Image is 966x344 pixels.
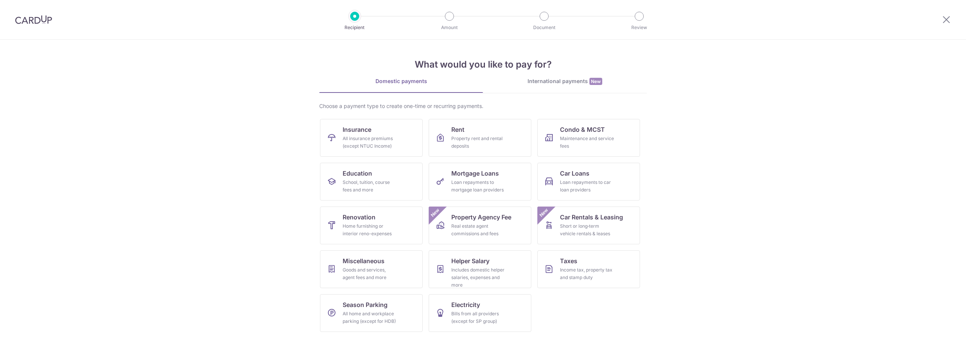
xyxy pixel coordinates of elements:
div: Includes domestic helper salaries, expenses and more [451,266,506,289]
span: Electricity [451,300,480,309]
span: New [589,78,602,85]
span: Insurance [343,125,371,134]
a: MiscellaneousGoods and services, agent fees and more [320,250,423,288]
a: Car LoansLoan repayments to car loan providers [537,163,640,201]
a: Car Rentals & LeasingShort or long‑term vehicle rentals & leasesNew [537,207,640,244]
div: Choose a payment type to create one-time or recurring payments. [319,102,647,110]
p: Amount [421,24,477,31]
div: Real estate agent commissions and fees [451,222,506,238]
div: International payments [483,77,647,85]
span: Car Loans [560,169,589,178]
p: Review [611,24,667,31]
span: Mortgage Loans [451,169,499,178]
span: Education [343,169,372,178]
span: Season Parking [343,300,388,309]
p: Recipient [327,24,383,31]
div: Bills from all providers (except for SP group) [451,310,506,325]
div: Goods and services, agent fees and more [343,266,397,281]
span: Condo & MCST [560,125,605,134]
span: Helper Salary [451,256,489,265]
span: Property Agency Fee [451,213,511,222]
a: RenovationHome furnishing or interior reno-expenses [320,207,423,244]
div: Income tax, property tax and stamp duty [560,266,614,281]
div: Maintenance and service fees [560,135,614,150]
a: Season ParkingAll home and workplace parking (except for HDB) [320,294,423,332]
a: TaxesIncome tax, property tax and stamp duty [537,250,640,288]
p: Document [516,24,572,31]
span: Taxes [560,256,577,265]
a: InsuranceAll insurance premiums (except NTUC Income) [320,119,423,157]
h4: What would you like to pay for? [319,58,647,71]
iframe: Opens a widget where you can find more information [918,321,958,340]
span: Miscellaneous [343,256,385,265]
div: Short or long‑term vehicle rentals & leases [560,222,614,238]
div: Property rent and rental deposits [451,135,506,150]
a: Helper SalaryIncludes domestic helper salaries, expenses and more [429,250,531,288]
div: Loan repayments to car loan providers [560,179,614,194]
a: Mortgage LoansLoan repayments to mortgage loan providers [429,163,531,201]
div: Home furnishing or interior reno-expenses [343,222,397,238]
span: Rent [451,125,465,134]
img: CardUp [15,15,52,24]
a: ElectricityBills from all providers (except for SP group) [429,294,531,332]
span: New [429,207,441,219]
div: All insurance premiums (except NTUC Income) [343,135,397,150]
a: RentProperty rent and rental deposits [429,119,531,157]
a: Property Agency FeeReal estate agent commissions and feesNew [429,207,531,244]
a: Condo & MCSTMaintenance and service fees [537,119,640,157]
div: Domestic payments [319,77,483,85]
span: Car Rentals & Leasing [560,213,623,222]
a: EducationSchool, tuition, course fees and more [320,163,423,201]
span: Renovation [343,213,375,222]
div: School, tuition, course fees and more [343,179,397,194]
div: All home and workplace parking (except for HDB) [343,310,397,325]
span: New [538,207,550,219]
div: Loan repayments to mortgage loan providers [451,179,506,194]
